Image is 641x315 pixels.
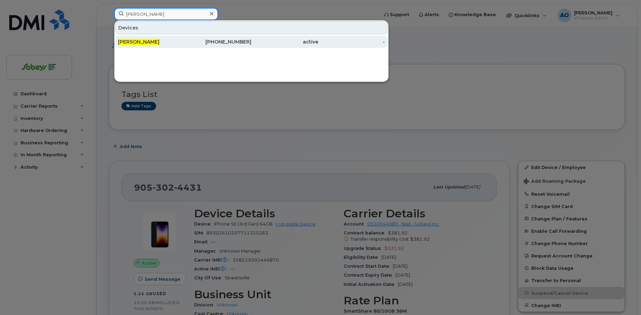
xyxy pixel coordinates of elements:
[318,38,385,45] div: -
[251,38,318,45] div: active
[185,38,252,45] div: [PHONE_NUMBER]
[115,21,388,34] div: Devices
[115,36,388,48] a: [PERSON_NAME][PHONE_NUMBER]active-
[118,39,159,45] span: [PERSON_NAME]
